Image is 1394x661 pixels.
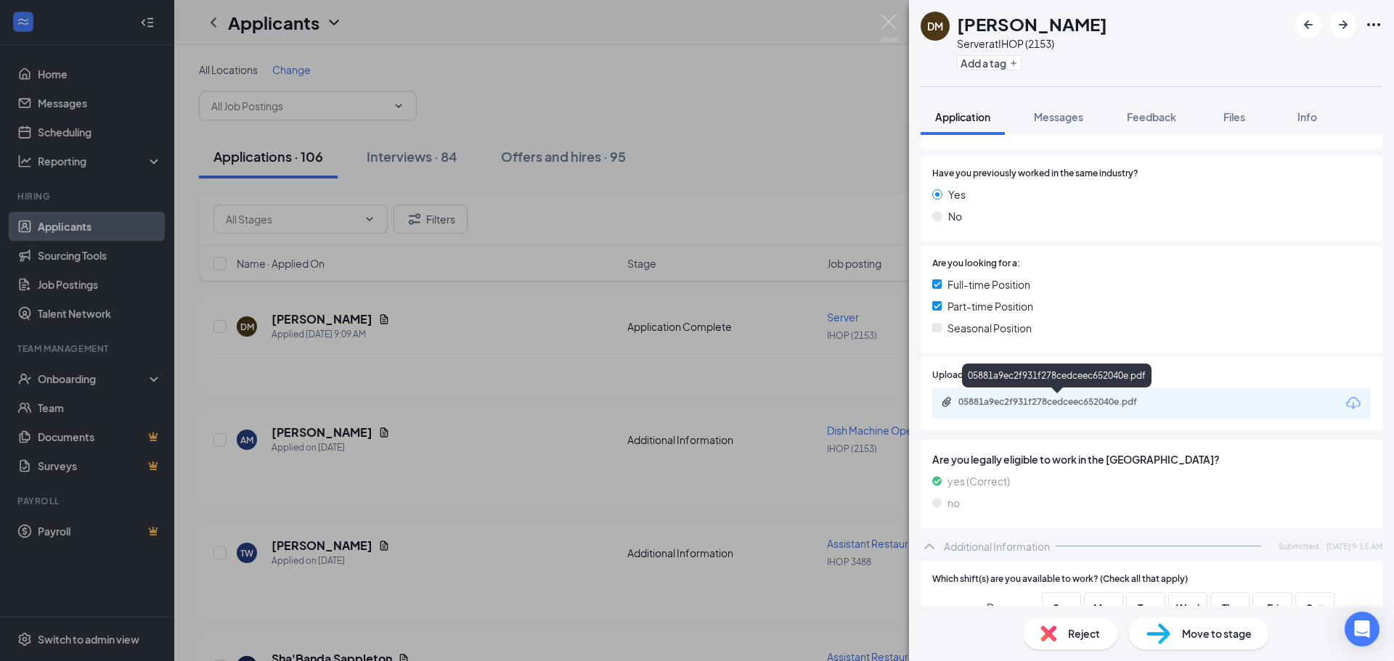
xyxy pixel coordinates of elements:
svg: Ellipses [1365,16,1382,33]
button: PlusAdd a tag [957,55,1022,70]
svg: Paperclip [941,396,953,408]
span: Reject [1068,625,1100,641]
svg: ArrowLeftNew [1300,16,1317,33]
span: Tue [1133,600,1159,616]
span: Yes [948,186,966,202]
span: no [947,495,960,511]
div: Server at IHOP (2153) [957,36,1107,51]
div: 05881a9ec2f931f278cedceec652040e.pdf [958,396,1162,408]
span: Thu [1217,600,1243,616]
span: Files [1223,110,1245,123]
span: Application [935,110,990,123]
span: Day [987,599,1006,615]
span: Which shift(s) are you available to work? (Check all that apply) [932,572,1188,586]
span: Feedback [1127,110,1176,123]
span: Upload Resume [932,369,998,382]
span: No [948,208,962,224]
span: Wed [1175,600,1201,616]
h1: [PERSON_NAME] [957,12,1107,36]
div: Open Intercom Messenger [1345,612,1379,646]
svg: Download [1345,395,1362,412]
span: Are you legally eligible to work in the [GEOGRAPHIC_DATA]? [932,451,1371,467]
span: Full-time Position [947,276,1030,292]
span: Part-time Position [947,298,1033,314]
svg: ArrowRight [1334,16,1352,33]
button: ArrowRight [1330,12,1356,38]
span: Move to stage [1182,625,1252,641]
span: Sun [1048,600,1075,616]
span: Info [1297,110,1317,123]
button: ArrowLeftNew [1295,12,1321,38]
svg: ChevronUp [921,538,938,555]
span: Have you previously worked in the same industry? [932,167,1138,181]
span: Submitted: [1279,540,1321,552]
span: Mon [1091,600,1117,616]
span: Fri [1260,600,1286,616]
div: 05881a9ec2f931f278cedceec652040e.pdf [962,364,1152,387]
span: yes (Correct) [947,473,1010,489]
span: Seasonal Position [947,320,1032,336]
span: Messages [1034,110,1083,123]
div: DM [927,19,943,33]
a: Paperclip05881a9ec2f931f278cedceec652040e.pdf [941,396,1176,410]
span: [DATE] 9:15 AM [1326,540,1382,552]
svg: Plus [1009,59,1018,67]
span: Sat [1302,600,1328,616]
div: Additional Information [944,539,1050,554]
span: Are you looking for a: [932,257,1020,271]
